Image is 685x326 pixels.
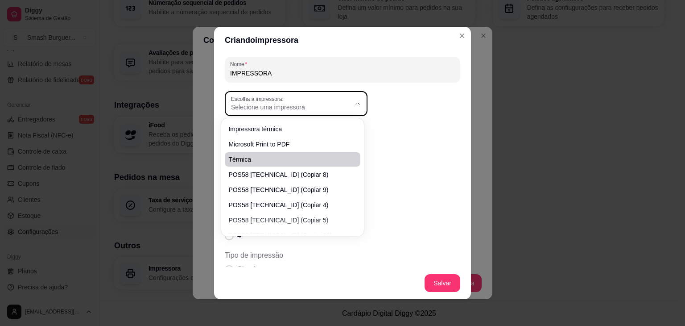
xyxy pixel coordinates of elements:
[228,170,348,179] span: POS58 [TECHNICAL_ID] (Copiar 8)
[231,95,287,103] label: Escolha a impressora:
[214,27,471,54] header: Criando impressora
[237,264,263,275] span: Simples
[228,216,348,225] span: POS58 [TECHNICAL_ID] (Copiar 5)
[230,60,250,68] label: Nome
[455,29,469,43] button: Close
[228,155,348,164] span: Térmica
[230,69,455,78] input: Nome
[225,250,460,289] div: Tipo de impressão
[225,250,460,261] span: Tipo de impressão
[225,173,460,241] div: Número de cópias
[228,201,348,209] span: POS58 [TECHNICAL_ID] (Copiar 4)
[231,103,351,112] span: Selecione uma impressora
[228,125,348,134] span: Impressora térmica
[228,140,348,149] span: Microsoft Print to PDF
[228,185,348,194] span: POS58 [TECHNICAL_ID] (Copiar 9)
[228,231,348,240] span: POS58 [TECHNICAL_ID] (Copiar 10)
[425,274,460,292] button: Salvar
